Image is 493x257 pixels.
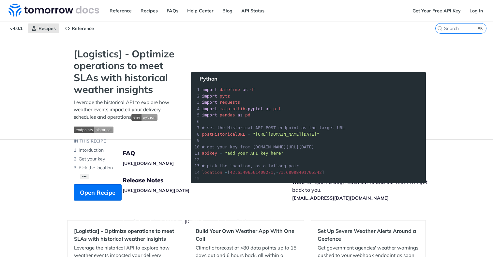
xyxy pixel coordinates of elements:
[74,48,178,96] strong: [Logistics] - Optimize operations to meet SLAs with historical weather insights
[123,219,135,224] a: Legal
[7,23,26,33] span: v4.0.1
[476,25,485,32] kbd: ⌘K
[74,99,178,121] p: Leverage the historical API to explore how weather events impacted your delivery schedules and op...
[74,138,106,144] div: IN THIS RECIPE
[131,114,157,120] span: Expand image
[219,6,236,16] a: Blog
[80,174,89,179] button: •••
[74,146,178,155] li: Intorduction
[74,184,122,201] button: Open Recipe
[163,6,182,16] a: FAQs
[74,155,178,163] li: Get your key
[61,23,97,33] a: Reference
[74,126,178,133] span: Expand image
[28,23,59,33] a: Recipes
[80,188,115,197] span: Open Recipe
[137,6,161,16] a: Recipes
[74,227,175,243] h2: [Logistics] - Optimize operations to meet SLAs with historical weather insights
[238,6,268,16] a: API Status
[437,26,442,31] svg: Search
[184,6,217,16] a: Help Center
[409,6,464,16] a: Get Your Free API Key
[74,127,113,133] img: endpoint
[196,227,297,243] h2: Build Your Own Weather App With One Call
[466,6,486,16] a: Log In
[123,218,292,225] div: | Copyright © 2022 The [DATE] Companies Inc. All rights reserved
[74,163,178,172] li: Pick the location
[106,6,135,16] a: Reference
[318,227,419,243] h2: Set Up Severe Weather Alerts Around a Geofence
[8,4,99,17] img: Tomorrow.io Weather API Docs
[131,114,157,121] img: env
[38,25,56,31] span: Recipes
[72,25,94,31] span: Reference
